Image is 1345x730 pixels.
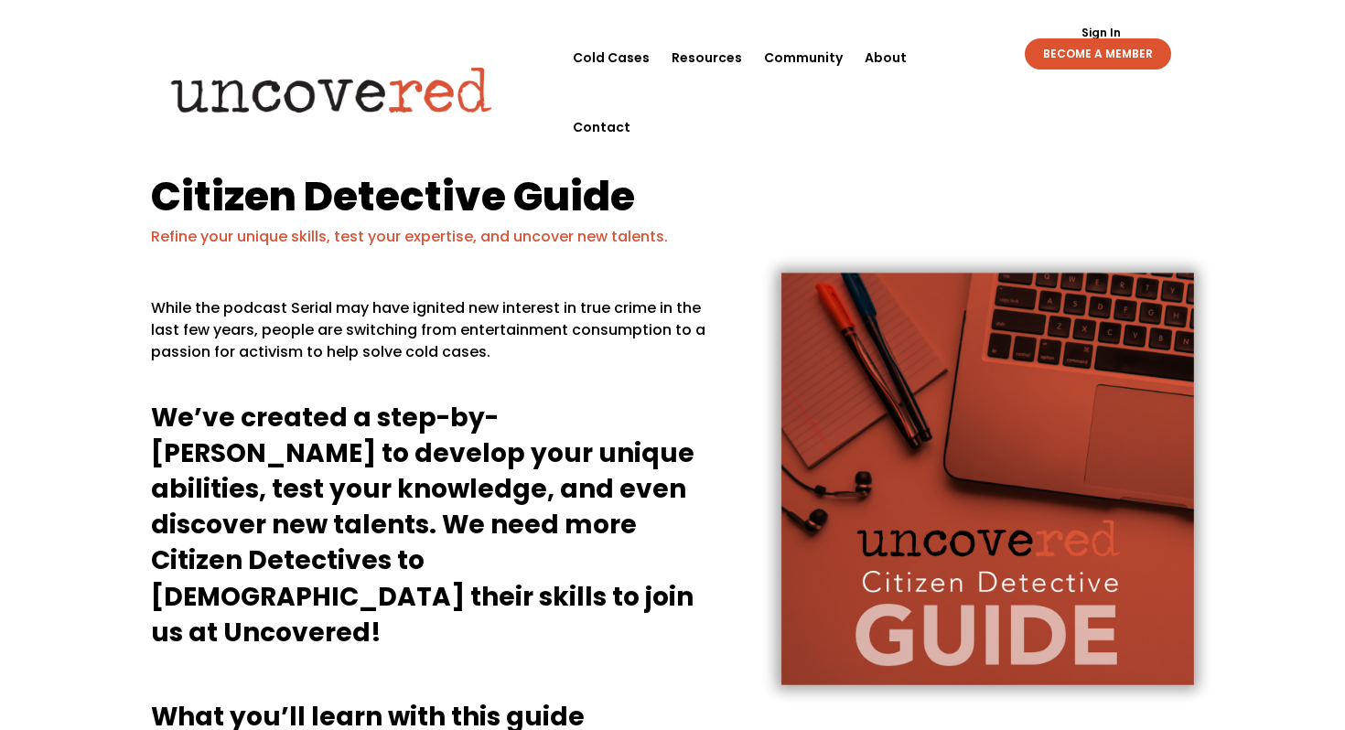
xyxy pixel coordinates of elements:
p: While the podcast Serial may have ignited new interest in true crime in the last few years, peopl... [151,297,717,378]
h1: Citizen Detective Guide [151,176,1194,226]
a: Community [764,23,843,92]
a: Contact [573,92,630,162]
a: Resources [672,23,742,92]
a: Cold Cases [573,23,650,92]
a: About [865,23,907,92]
h4: We’ve created a step-by-[PERSON_NAME] to develop your unique abilities, test your knowledge, and ... [151,400,717,660]
a: Sign In [1071,27,1131,38]
a: BECOME A MEMBER [1025,38,1171,70]
img: Uncovered logo [156,54,508,125]
p: Refine your unique skills, test your expertise, and uncover new talents. [151,226,1194,248]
